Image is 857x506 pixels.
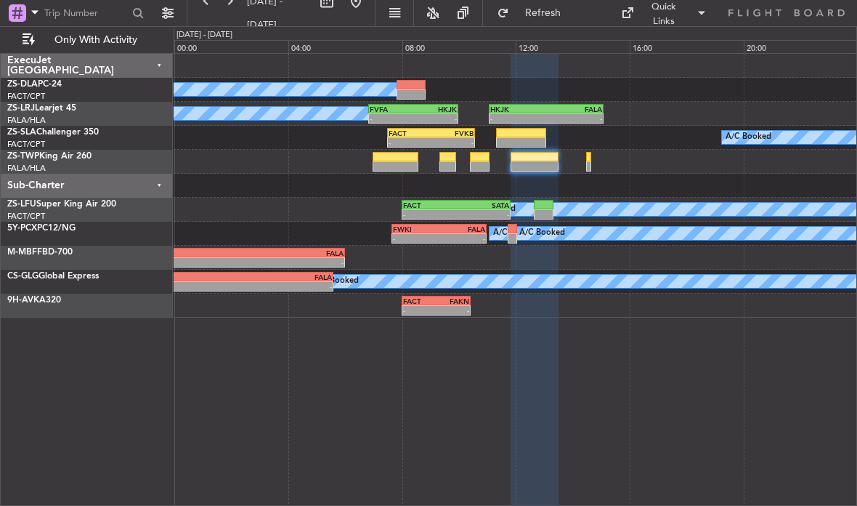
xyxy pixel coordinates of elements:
div: FVKB [431,129,474,137]
a: 9H-AVKA320 [7,296,61,305]
a: 5Y-PCXPC12/NG [7,224,76,233]
div: HKJK [490,105,546,113]
div: A/C Booked [313,270,359,292]
span: ZS-LFU [7,200,36,209]
div: - [431,138,474,147]
div: SATA [456,201,509,209]
div: A/C Booked [493,222,539,244]
div: 00:00 [174,40,288,53]
span: 9H-AVK [7,296,39,305]
div: - [546,114,602,123]
div: FALA [546,105,602,113]
input: Trip Number [44,2,128,24]
div: FALA [439,225,485,233]
span: ZS-TWP [7,152,39,161]
div: - [393,234,439,243]
div: - [490,114,546,123]
div: FALA [192,249,343,257]
a: FALA/HLA [7,163,46,174]
div: HKJK [413,105,457,113]
a: ZS-TWPKing Air 260 [7,152,92,161]
a: FACT/CPT [7,91,45,102]
div: - [180,282,332,291]
a: M-MBFFBD-700 [7,248,73,257]
span: Only With Activity [38,35,153,45]
div: 08:00 [402,40,516,53]
div: FALA [180,273,332,281]
span: ZS-SLA [7,128,36,137]
a: CS-GLGGlobal Express [7,272,99,281]
a: FALA/HLA [7,115,46,126]
div: A/C Booked [519,222,565,244]
a: ZS-SLAChallenger 350 [7,128,99,137]
div: - [403,306,436,315]
a: FACT/CPT [7,139,45,150]
span: 5Y-PCX [7,224,37,233]
div: FACT [403,297,436,305]
div: FACT [403,201,456,209]
a: FACT/CPT [7,211,45,222]
div: - [192,258,343,267]
a: ZS-DLAPC-24 [7,80,62,89]
div: FWKI [393,225,439,233]
div: - [389,138,431,147]
div: 04:00 [288,40,402,53]
div: FVFA [370,105,413,113]
div: 12:00 [516,40,630,53]
div: - [439,234,485,243]
span: ZS-LRJ [7,104,35,113]
div: - [456,210,509,219]
a: ZS-LFUSuper King Air 200 [7,200,116,209]
a: ZS-LRJLearjet 45 [7,104,76,113]
div: FAKN [436,297,469,305]
div: - [370,114,413,123]
div: - [403,210,456,219]
div: 16:00 [630,40,744,53]
button: Refresh [490,1,577,25]
span: M-MBFF [7,248,42,257]
span: Refresh [512,8,573,18]
button: Only With Activity [16,28,158,52]
div: FACT [389,129,431,137]
span: CS-GLG [7,272,38,281]
div: - [436,306,469,315]
span: ZS-DLA [7,80,38,89]
div: [DATE] - [DATE] [176,29,232,41]
div: - [413,114,457,123]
